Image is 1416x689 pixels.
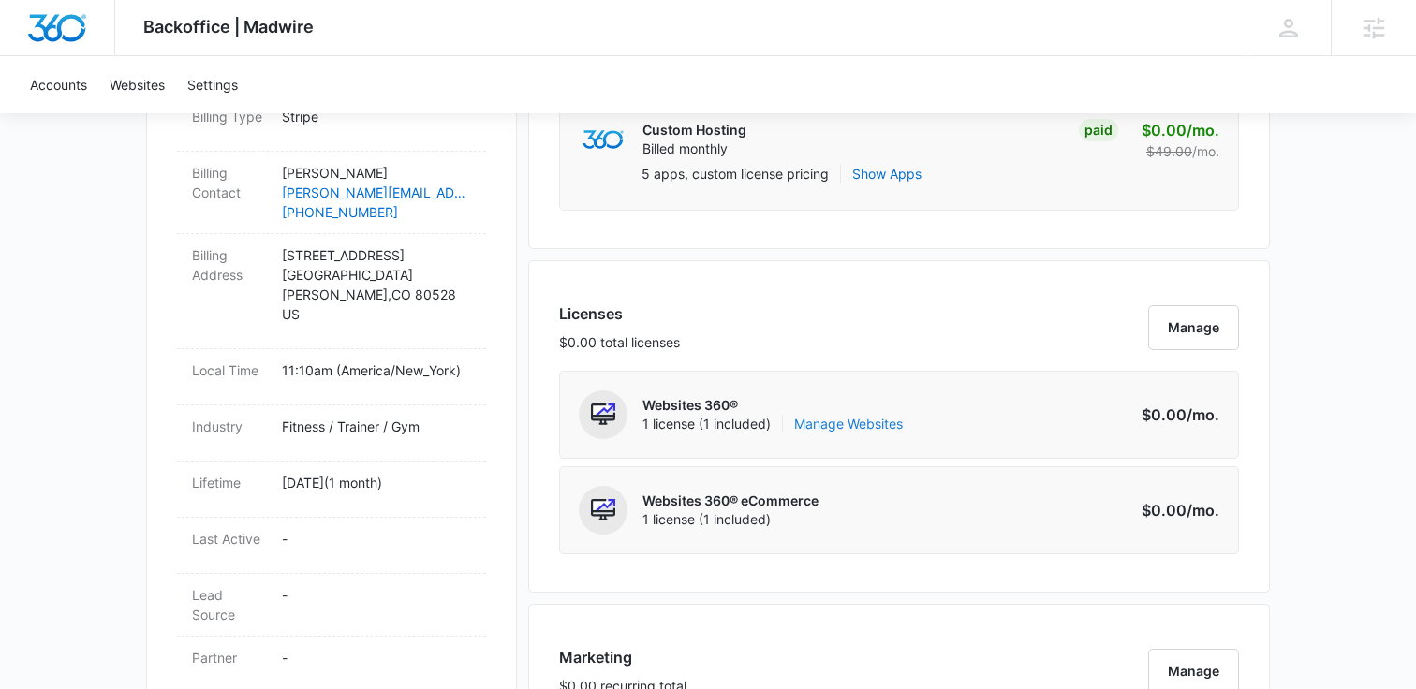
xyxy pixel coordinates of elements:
[177,95,486,152] div: Billing TypeStripe
[282,245,471,324] p: [STREET_ADDRESS] [GEOGRAPHIC_DATA][PERSON_NAME] , CO 80528 US
[642,510,819,529] span: 1 license (1 included)
[282,648,471,667] p: -
[192,163,267,202] dt: Billing Contact
[177,574,486,637] div: Lead Source-
[176,56,249,113] a: Settings
[1131,403,1219,426] p: $0.00
[642,139,746,158] p: Billed monthly
[282,183,471,202] a: [PERSON_NAME][EMAIL_ADDRESS][DOMAIN_NAME]
[642,164,829,183] p: 5 apps, custom license pricing
[642,491,819,510] p: Websites 360® eCommerce
[143,17,314,37] span: Backoffice | Madwire
[642,121,746,139] p: Custom Hosting
[559,646,686,668] h3: Marketing
[177,518,486,574] div: Last Active-
[794,415,903,433] a: Manage Websites
[192,417,267,436] dt: Industry
[583,130,623,150] img: marketing360Logo
[192,473,267,492] dt: Lifetime
[559,332,680,352] p: $0.00 total licenses
[282,417,471,436] p: Fitness / Trainer / Gym
[177,234,486,349] div: Billing Address[STREET_ADDRESS][GEOGRAPHIC_DATA][PERSON_NAME],CO 80528US
[559,302,680,325] h3: Licenses
[642,396,903,415] p: Websites 360®
[1146,143,1192,159] s: $49.00
[98,56,176,113] a: Websites
[177,349,486,405] div: Local Time11:10am (America/New_York)
[1148,305,1239,350] button: Manage
[1187,121,1219,139] span: /mo.
[642,415,903,433] span: 1 license (1 included)
[192,360,267,380] dt: Local Time
[282,202,471,222] a: [PHONE_NUMBER]
[192,529,267,549] dt: Last Active
[192,648,267,667] dt: Partner
[282,360,471,380] p: 11:10am ( America/New_York )
[1131,119,1219,141] p: $0.00
[192,107,267,126] dt: Billing Type
[1192,143,1219,159] span: /mo.
[282,473,471,492] p: [DATE] ( 1 month )
[192,585,267,624] dt: Lead Source
[177,152,486,234] div: Billing Contact[PERSON_NAME][PERSON_NAME][EMAIL_ADDRESS][DOMAIN_NAME][PHONE_NUMBER]
[282,163,471,183] p: [PERSON_NAME]
[282,585,471,605] p: -
[19,56,98,113] a: Accounts
[282,107,471,126] p: Stripe
[192,245,267,285] dt: Billing Address
[177,462,486,518] div: Lifetime[DATE](1 month)
[177,405,486,462] div: IndustryFitness / Trainer / Gym
[852,164,922,183] button: Show Apps
[1131,499,1219,521] p: $0.00
[1187,405,1219,424] span: /mo.
[282,529,471,549] p: -
[1187,501,1219,520] span: /mo.
[1079,119,1118,141] div: Paid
